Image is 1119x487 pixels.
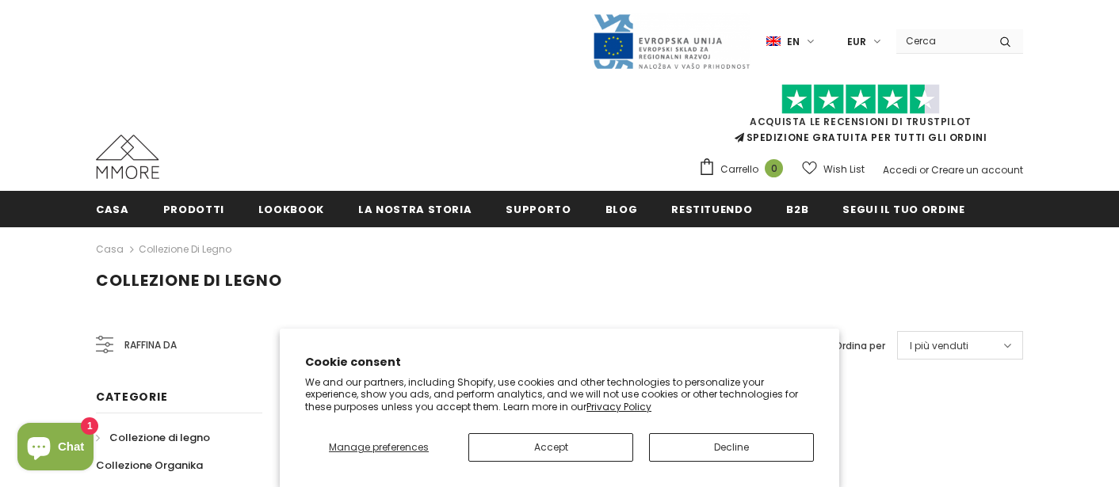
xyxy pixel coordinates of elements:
span: B2B [786,202,808,217]
a: Creare un account [931,163,1023,177]
span: EUR [847,34,866,50]
span: Categorie [96,389,167,405]
span: Blog [605,202,638,217]
a: Blog [605,191,638,226]
img: Javni Razpis [592,13,750,70]
span: Restituendo [671,202,752,217]
a: Carrello 0 [698,158,791,181]
a: Restituendo [671,191,752,226]
button: Decline [649,433,814,462]
inbox-online-store-chat: Shopify online store chat [13,423,98,474]
a: Collezione di legno [96,424,210,451]
button: Manage preferences [305,433,453,462]
span: Collezione di legno [109,430,210,445]
a: Acquista le recensioni di TrustPilot [750,115,972,128]
span: Carrello [720,162,758,177]
img: Fidati di Pilot Stars [781,84,940,115]
label: Ordina per [834,338,885,354]
p: We and our partners, including Shopify, use cookies and other technologies to personalize your ex... [305,376,814,413]
a: Accedi [883,163,917,177]
span: 0 [765,159,783,177]
span: Collezione di legno [96,269,282,291]
span: Raffina da [124,337,177,354]
span: Prodotti [163,202,224,217]
span: Casa [96,202,129,217]
span: La nostra storia [358,202,472,217]
span: Lookbook [258,202,324,217]
span: or [919,163,929,177]
span: I più venduti [910,338,968,354]
span: Manage preferences [329,440,429,454]
button: Accept [468,433,633,462]
a: Segui il tuo ordine [842,191,964,226]
a: Javni Razpis [592,34,750,48]
a: Collezione di legno [139,242,231,256]
a: Collezione Organika [96,451,203,479]
span: en [787,34,800,50]
span: SPEDIZIONE GRATUITA PER TUTTI GLI ORDINI [698,91,1023,144]
img: i-lang-1.png [766,35,781,48]
span: Wish List [823,162,865,177]
span: Collezione Organika [96,458,203,473]
a: Lookbook [258,191,324,226]
h2: Cookie consent [305,354,814,371]
a: La nostra storia [358,191,472,226]
a: Prodotti [163,191,224,226]
a: B2B [786,191,808,226]
a: Wish List [802,155,865,183]
input: Search Site [896,29,987,52]
img: Casi MMORE [96,135,159,179]
span: supporto [506,202,571,217]
a: Casa [96,191,129,226]
span: Segui il tuo ordine [842,202,964,217]
a: supporto [506,191,571,226]
a: Privacy Policy [586,400,651,413]
a: Casa [96,240,124,259]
